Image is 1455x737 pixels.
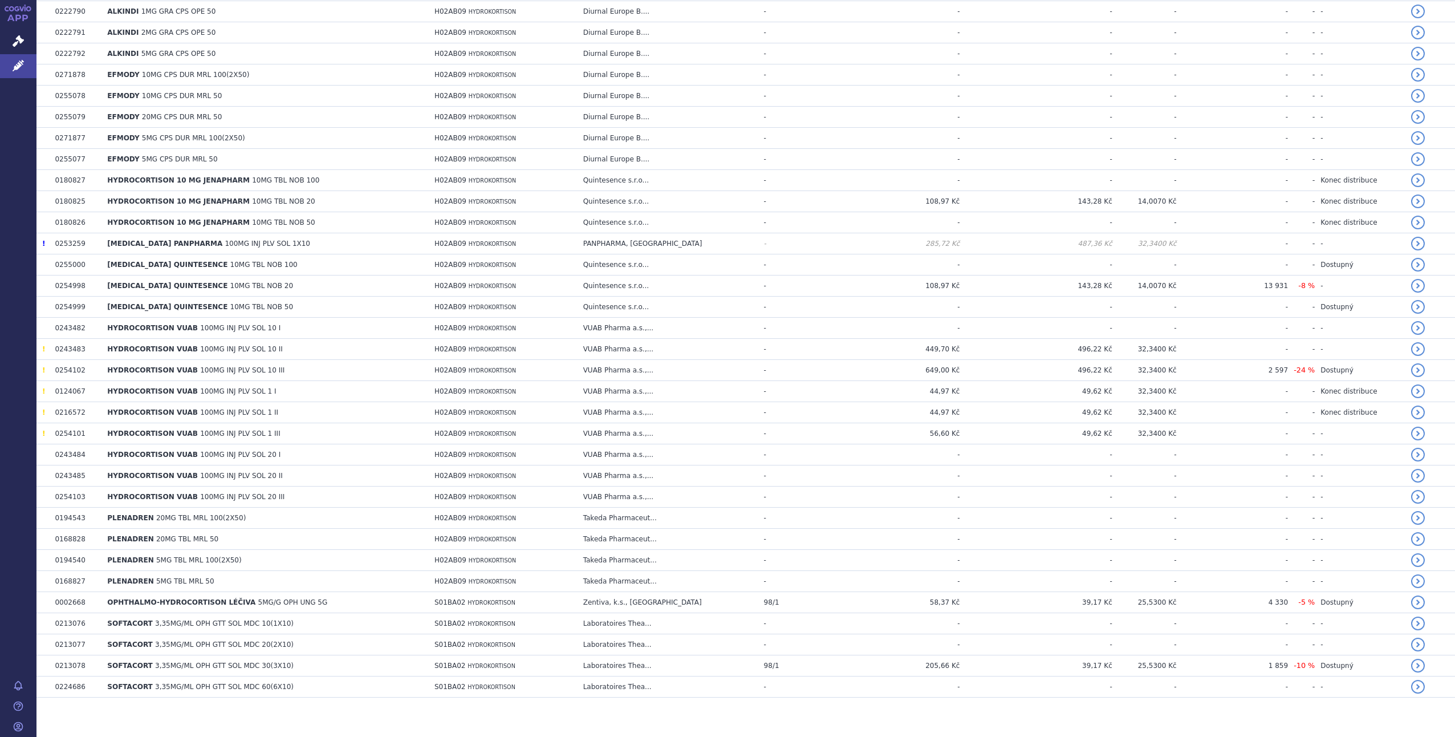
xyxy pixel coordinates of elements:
[960,64,1112,86] td: -
[758,254,817,276] td: -
[1112,339,1177,360] td: 32,3400 Kč
[434,155,466,163] span: H02AB09
[434,50,466,58] span: H02AB09
[107,303,227,311] span: [MEDICAL_DATA] QUINTESENCE
[49,149,101,170] td: 0255077
[578,43,758,64] td: Diurnal Europe B....
[230,303,294,311] span: 10MG TBL NOB 50
[1411,617,1425,630] a: detail
[758,107,817,128] td: -
[960,43,1112,64] td: -
[1177,22,1289,43] td: -
[1112,86,1177,107] td: -
[1315,43,1405,64] td: -
[1315,191,1405,212] td: Konec distribuce
[1315,1,1405,22] td: -
[1411,427,1425,440] a: detail
[434,92,466,100] span: H02AB09
[434,261,466,269] span: H02AB09
[49,1,101,22] td: 0222790
[107,155,139,163] span: EFMODY
[142,134,245,142] span: 5MG CPS DUR MRL 100(2X50)
[1411,237,1425,250] a: detail
[1288,318,1315,339] td: -
[578,1,758,22] td: Diurnal Europe B....
[1288,86,1315,107] td: -
[1315,233,1405,254] td: -
[960,402,1112,423] td: 49,62 Kč
[49,128,101,149] td: 0271877
[1315,149,1405,170] td: -
[107,50,139,58] span: ALKINDI
[1112,191,1177,212] td: 14,0070 Kč
[1411,659,1425,673] a: detail
[49,360,101,381] td: 0254102
[1288,107,1315,128] td: -
[1411,321,1425,335] a: detail
[141,50,216,58] span: 5MG GRA CPS OPE 50
[141,7,216,15] span: 1MG GRA CPS OPE 50
[1177,381,1289,402] td: -
[1411,342,1425,356] a: detail
[1411,68,1425,82] a: detail
[817,149,960,170] td: -
[1177,297,1289,318] td: -
[469,9,516,15] span: HYDROKORTISON
[1411,216,1425,229] a: detail
[107,408,198,416] span: HYDROCORTISON VUAB
[578,22,758,43] td: Diurnal Europe B....
[817,43,960,64] td: -
[960,107,1112,128] td: -
[1288,297,1315,318] td: -
[469,156,516,163] span: HYDROKORTISON
[1411,384,1425,398] a: detail
[1177,128,1289,149] td: -
[49,423,101,444] td: 0254101
[1177,360,1289,381] td: 2 597
[758,233,817,254] td: -
[49,170,101,191] td: 0180827
[1315,107,1405,128] td: -
[1177,43,1289,64] td: -
[200,366,285,374] span: 100MG INJ PLV SOL 10 III
[1411,680,1425,694] a: detail
[1411,553,1425,567] a: detail
[1112,128,1177,149] td: -
[49,381,101,402] td: 0124067
[758,402,817,423] td: -
[42,240,45,248] span: Poslední data tohoto produktu jsou ze SCAU platného k 01.08.2022.
[1177,1,1289,22] td: -
[1112,1,1177,22] td: -
[469,30,516,36] span: HYDROKORTISON
[1112,360,1177,381] td: 32,3400 Kč
[49,22,101,43] td: 0222791
[434,282,466,290] span: H02AB09
[578,86,758,107] td: Diurnal Europe B....
[49,318,101,339] td: 0243482
[578,170,758,191] td: Quintesence s.r.o...
[434,71,466,79] span: H02AB09
[107,113,139,121] span: EFMODY
[1411,532,1425,546] a: detail
[1315,276,1405,297] td: -
[817,64,960,86] td: -
[578,233,758,254] td: PANPHARMA, [GEOGRAPHIC_DATA]
[1177,149,1289,170] td: -
[434,197,466,205] span: H02AB09
[434,218,466,226] span: H02AB09
[42,387,45,395] span: Tento přípravek má DNC/DoÚ.
[469,220,516,226] span: HYDROKORTISON
[107,282,227,290] span: [MEDICAL_DATA] QUINTESENCE
[49,276,101,297] td: 0254998
[578,402,758,423] td: VUAB Pharma a.s.,...
[434,7,466,15] span: H02AB09
[469,199,516,205] span: HYDROKORTISON
[578,360,758,381] td: VUAB Pharma a.s.,...
[1288,1,1315,22] td: -
[1112,22,1177,43] td: -
[960,86,1112,107] td: -
[1411,110,1425,124] a: detail
[1411,89,1425,103] a: detail
[469,135,516,141] span: HYDROKORTISON
[1177,402,1289,423] td: -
